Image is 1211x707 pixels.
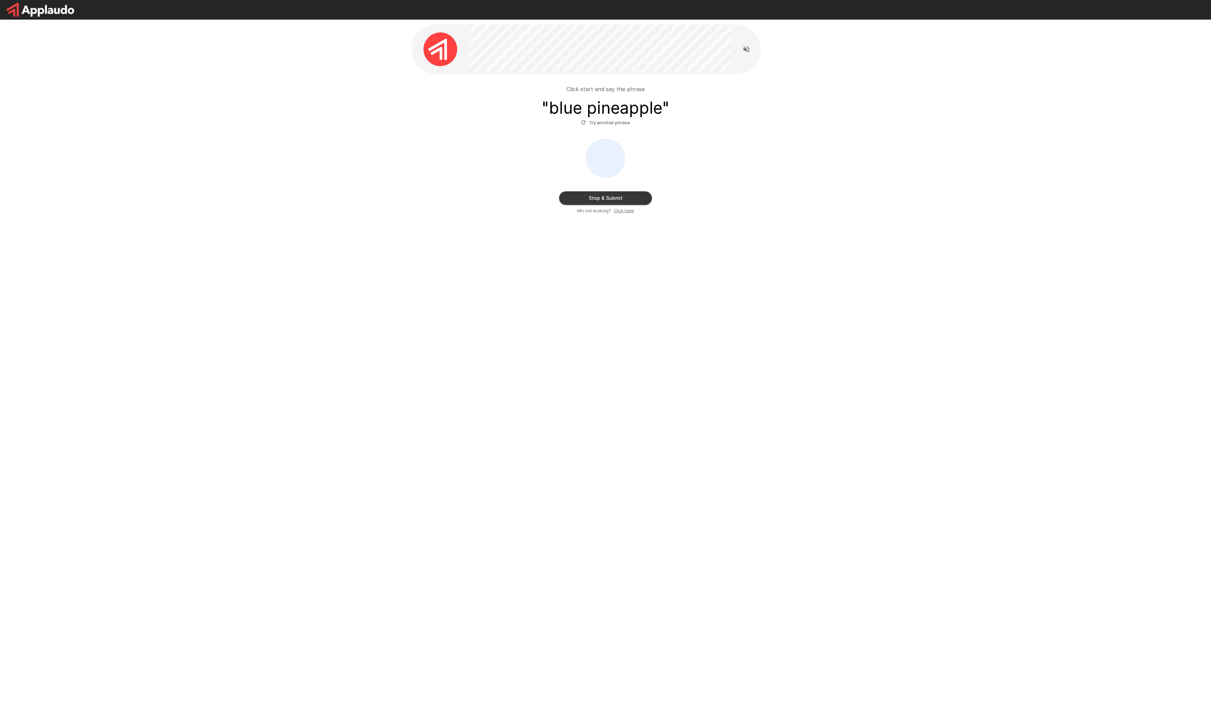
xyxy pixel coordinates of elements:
[614,208,634,213] u: Click Here
[567,85,645,93] p: Click start and say the phrase
[559,191,652,205] button: Stop & Submit
[740,43,753,56] button: Read questions aloud
[579,117,632,128] button: Try another phrase
[577,208,611,214] span: Mic not working?
[542,99,669,117] h3: " blue pineapple "
[423,32,457,66] img: applaudo_avatar.png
